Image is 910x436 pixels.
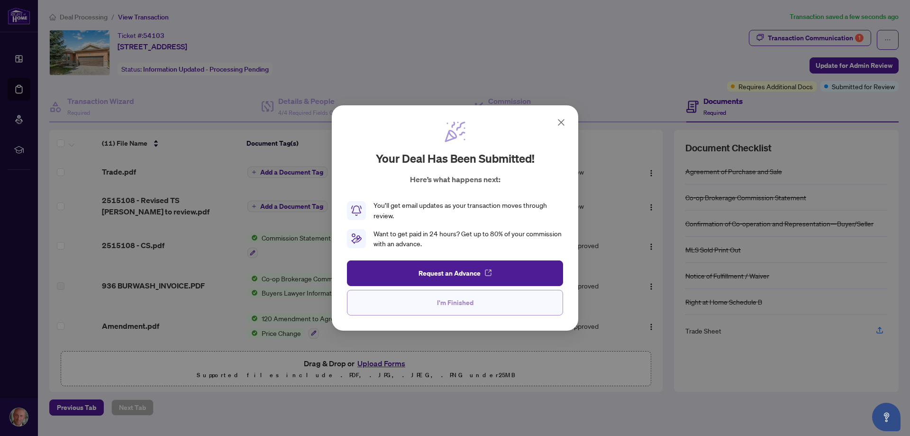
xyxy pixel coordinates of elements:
span: I'm Finished [437,295,473,310]
div: Want to get paid in 24 hours? Get up to 80% of your commission with an advance. [373,229,563,250]
div: Domain Overview [36,56,85,62]
button: Open asap [872,403,901,431]
img: website_grey.svg [15,25,23,32]
button: Request an Advance [347,260,563,286]
h2: Your deal has been submitted! [376,151,535,166]
img: logo_orange.svg [15,15,23,23]
span: Request an Advance [419,266,481,281]
div: v 4.0.25 [27,15,46,23]
p: Here’s what happens next: [410,174,500,185]
img: tab_domain_overview_orange.svg [26,55,33,63]
div: Keywords by Traffic [105,56,160,62]
img: tab_keywords_by_traffic_grey.svg [94,55,102,63]
button: I'm Finished [347,290,563,315]
div: You’ll get email updates as your transaction moves through review. [373,200,563,221]
div: Domain: [PERSON_NAME][DOMAIN_NAME] [25,25,157,32]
